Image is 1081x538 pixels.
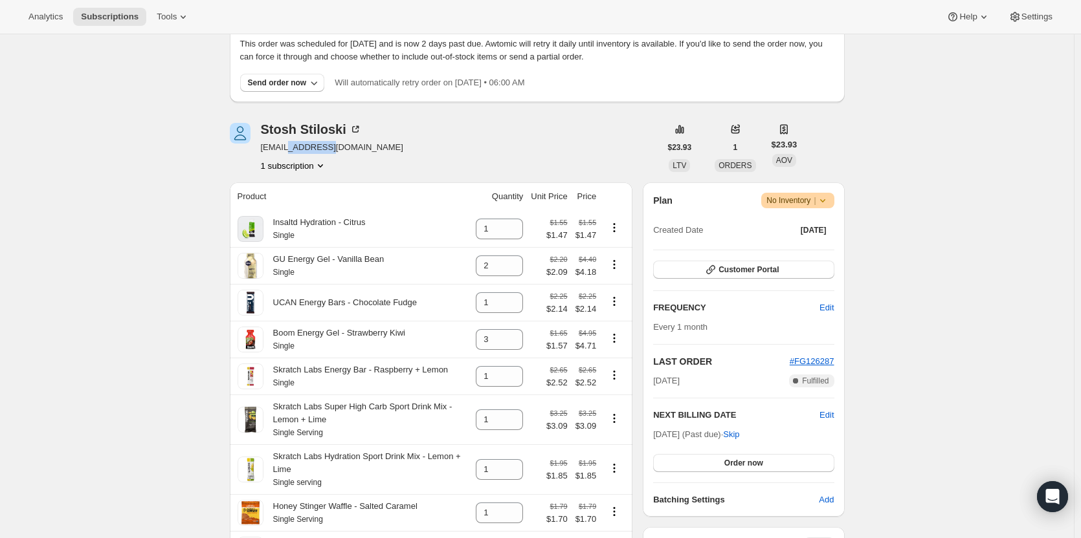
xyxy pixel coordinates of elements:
[238,457,263,482] img: product img
[575,420,597,433] span: $3.09
[263,500,418,526] div: Honey Stinger Waffle - Salted Caramel
[575,229,597,242] span: $1.47
[723,428,739,441] span: Skip
[819,493,834,506] span: Add
[811,490,841,510] button: Add
[261,141,403,154] span: [EMAIL_ADDRESS][DOMAIN_NAME]
[263,363,449,389] div: Skratch Labs Energy Bar - Raspberry + Lemon
[546,266,568,279] span: $2.09
[660,138,700,156] button: $23.93
[575,469,597,482] span: $1.85
[801,225,827,235] span: [DATE]
[263,450,469,489] div: Skratch Labs Hydration Sport Drink Mix - Lemon + Lime
[263,253,384,279] div: GU Energy Gel - Vanilla Bean
[790,356,834,366] a: #FG126287
[819,301,834,314] span: Edit
[814,195,816,206] span: |
[776,156,792,165] span: AOV
[653,493,819,506] h6: Batching Settings
[579,329,596,337] small: $4.95
[724,458,763,468] span: Order now
[550,329,568,337] small: $1.65
[719,264,779,275] span: Customer Portal
[579,459,596,467] small: $1.95
[550,219,568,226] small: $1.55
[230,182,473,211] th: Product
[73,8,146,26] button: Subscriptions
[550,409,568,417] small: $3.25
[238,327,263,352] img: product img
[653,194,673,207] h2: Plan
[604,221,625,235] button: Product actions
[575,339,597,352] span: $4.71
[579,219,596,226] small: $1.55
[238,290,263,316] img: product img
[673,161,686,170] span: LTV
[726,138,746,156] button: 1
[604,461,625,475] button: Product actions
[261,123,362,136] div: Stosh Stiloski
[772,138,797,151] span: $23.93
[802,376,829,386] span: Fulfilled
[579,366,596,374] small: $2.65
[263,327,405,352] div: Boom Energy Gel - Strawberry Kiwi
[273,478,322,487] small: Single serving
[715,424,747,445] button: Skip
[28,12,63,22] span: Analytics
[1037,481,1068,512] div: Open Intercom Messenger
[604,294,625,308] button: Product actions
[575,303,597,316] span: $2.14
[546,469,568,482] span: $1.85
[546,339,568,352] span: $1.57
[550,502,568,510] small: $1.79
[653,454,834,472] button: Order now
[240,74,325,92] button: Send order now
[939,8,997,26] button: Help
[572,182,601,211] th: Price
[604,504,625,519] button: Product actions
[733,142,738,153] span: 1
[579,409,596,417] small: $3.25
[238,407,263,433] img: product img
[653,322,708,332] span: Every 1 month
[579,255,596,263] small: $4.40
[819,409,834,422] span: Edit
[1021,12,1053,22] span: Settings
[653,224,703,237] span: Created Date
[575,513,597,526] span: $1.70
[238,253,263,279] img: product img
[790,355,834,368] button: #FG126287
[653,355,790,368] h2: LAST ORDER
[273,378,295,387] small: Single
[273,515,323,524] small: Single Serving
[335,76,524,89] p: Will automatically retry order on [DATE] • 06:00 AM
[238,216,263,242] img: product img
[550,255,568,263] small: $2.20
[240,38,834,63] p: This order was scheduled for [DATE] and is now 2 days past due. Awtomic will retry it daily until...
[550,366,568,374] small: $2.65
[546,303,568,316] span: $2.14
[238,363,263,389] img: product img
[238,500,263,526] img: product img
[527,182,571,211] th: Unit Price
[959,12,977,22] span: Help
[546,376,568,389] span: $2.52
[579,292,596,300] small: $2.25
[604,368,625,382] button: Product actions
[812,297,841,318] button: Edit
[21,8,71,26] button: Analytics
[81,12,139,22] span: Subscriptions
[575,266,597,279] span: $4.18
[604,411,625,425] button: Product actions
[261,159,327,172] button: Product actions
[273,341,295,350] small: Single
[263,216,366,242] div: Insaltd Hydration - Citrus
[793,221,834,239] button: [DATE]
[550,292,568,300] small: $2.25
[766,194,829,207] span: No Inventory
[472,182,527,211] th: Quantity
[273,268,295,277] small: Single
[550,459,568,467] small: $1.95
[604,331,625,345] button: Product actions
